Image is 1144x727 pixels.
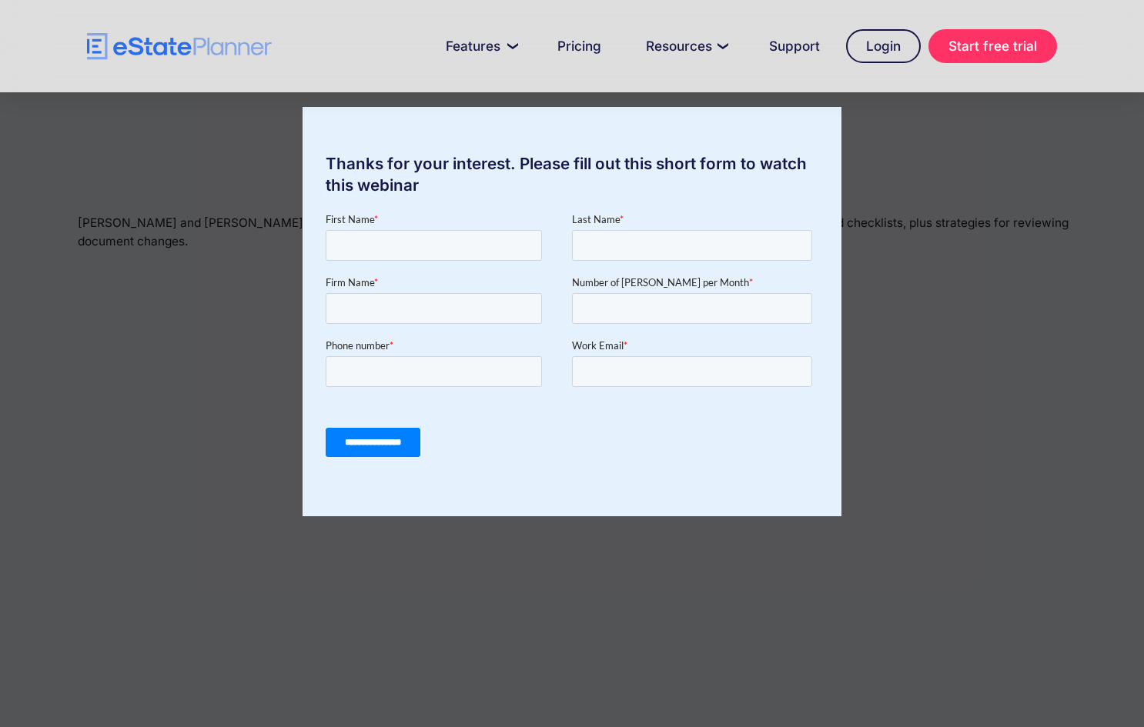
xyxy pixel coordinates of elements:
a: Support [751,31,838,62]
a: Features [427,31,531,62]
a: Login [846,29,921,63]
div: Thanks for your interest. Please fill out this short form to watch this webinar [303,153,841,196]
iframe: Form 0 [326,212,818,470]
a: Start free trial [928,29,1057,63]
a: home [87,33,272,60]
a: Pricing [539,31,620,62]
a: Resources [627,31,743,62]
